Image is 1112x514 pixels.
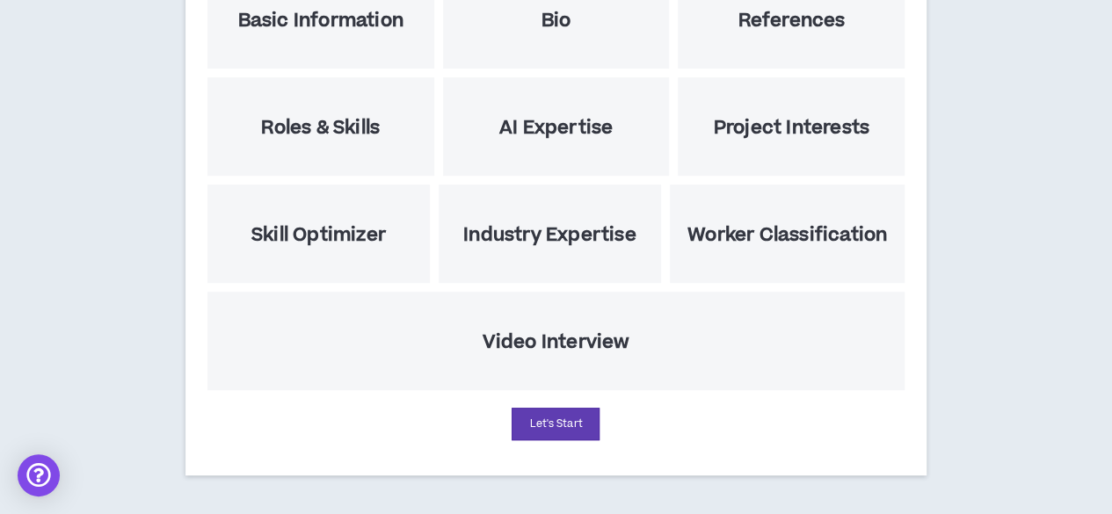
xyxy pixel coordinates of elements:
h5: AI Expertise [499,117,613,139]
h5: Industry Expertise [463,224,636,246]
h5: Roles & Skills [261,117,380,139]
div: Open Intercom Messenger [18,454,60,496]
h5: Bio [541,10,571,32]
h5: Project Interests [714,117,869,139]
h5: Basic Information [238,10,403,32]
h5: Worker Classification [687,224,887,246]
h5: References [738,10,845,32]
button: Let's Start [512,408,600,440]
h5: Skill Optimizer [251,224,386,246]
h5: Video Interview [482,331,629,353]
